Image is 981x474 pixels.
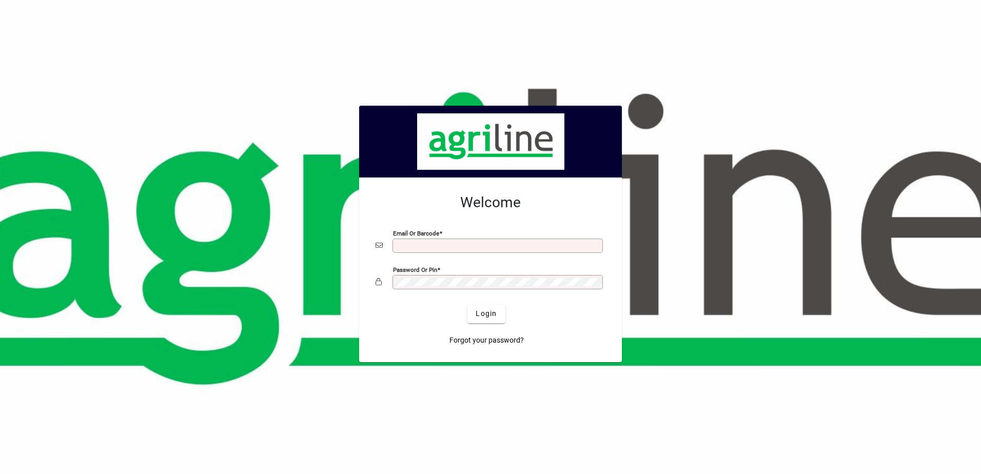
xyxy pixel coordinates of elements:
[467,305,505,323] button: Login
[476,308,497,319] span: Login
[449,335,524,346] span: Forgot your password?
[445,331,528,350] a: Forgot your password?
[393,229,439,236] mat-label: Email or Barcode
[393,266,437,273] mat-label: Password or Pin
[376,194,605,211] h2: Welcome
